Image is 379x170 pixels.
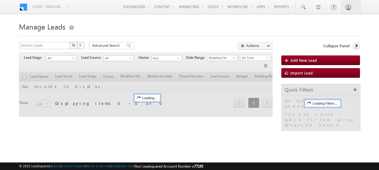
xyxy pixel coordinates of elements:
span: Client - indglobal2 (77195) [32,4,64,10]
span: Modified On [207,55,236,61]
span: Collapse Panel [323,43,349,49]
a: Show All Items [174,55,182,61]
div: Loading Filters... [305,100,340,107]
span: Import Lead [290,70,313,75]
a: All Time [240,55,271,61]
a: All [46,55,77,61]
a: Terms of Service [86,164,110,168]
span: Advanced Search [92,43,122,48]
span: ? [79,43,82,48]
span: © 2025 LeadSquared | | | | | [19,163,203,169]
span: 77195 [194,164,203,168]
span: Owner [138,55,151,60]
span: Manage Leads [19,22,65,31]
span: Lead Source [81,55,103,60]
button: Actions [238,42,273,49]
span: Add New Lead [290,58,317,63]
button: ? [77,42,84,49]
span: Lead Stage [24,55,46,60]
a: Contact Support [62,164,85,168]
span: Your Leadsquared Account Number is [134,164,203,168]
div: Loading... [134,94,160,102]
a: Modified On [207,55,238,61]
a: All [103,55,134,61]
span: All [46,55,75,61]
img: Search [72,44,75,47]
a: Acceptable Use [111,164,134,168]
a: About [52,164,61,168]
input: Type to Search [151,55,182,61]
span: All Time [240,55,269,61]
span: Date Range [186,55,207,60]
span: All [103,55,132,61]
